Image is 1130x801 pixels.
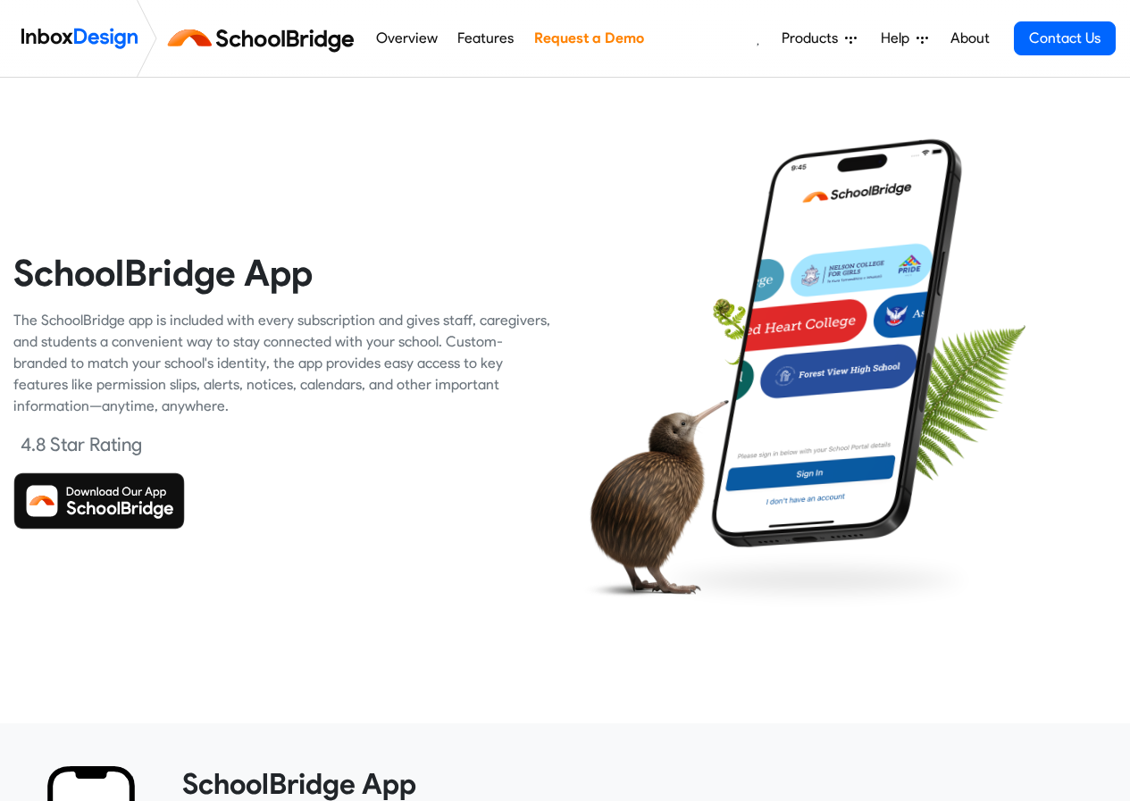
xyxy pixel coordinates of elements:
a: Overview [371,21,442,56]
span: Products [782,28,845,49]
a: Request a Demo [529,21,649,56]
a: Products [774,21,864,56]
img: kiwi_bird.png [579,400,730,605]
a: Features [453,21,519,56]
div: 4.8 Star Rating [21,431,142,458]
div: The SchoolBridge app is included with every subscription and gives staff, caregivers, and student... [13,310,552,417]
img: shadow.png [647,544,984,616]
span: Help [881,28,917,49]
img: phone.png [692,138,982,549]
img: schoolbridge logo [164,17,365,60]
a: About [945,21,994,56]
a: Help [874,21,935,56]
a: Contact Us [1014,21,1116,55]
heading: SchoolBridge App [13,250,552,296]
img: Download SchoolBridge App [13,472,185,530]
